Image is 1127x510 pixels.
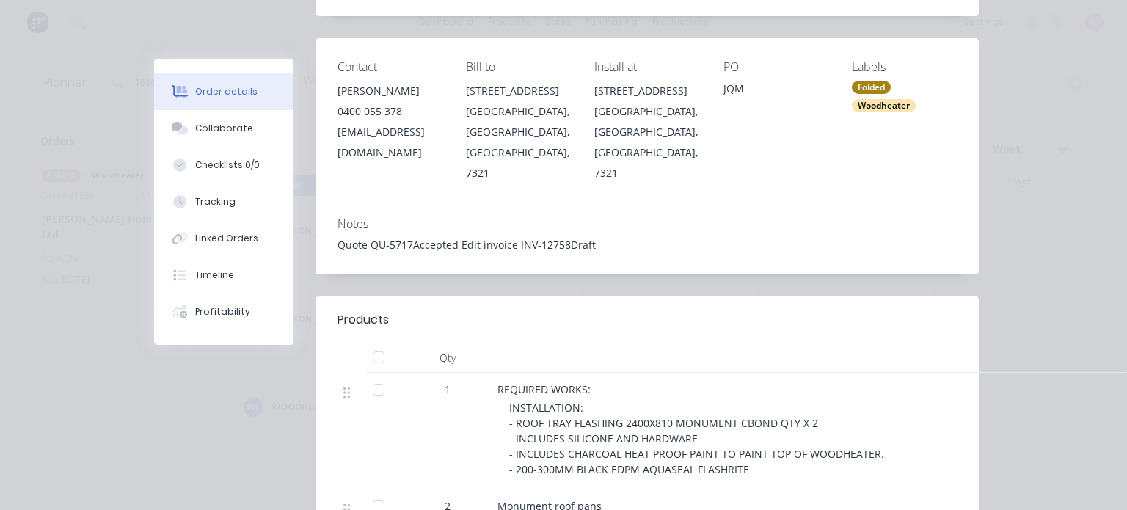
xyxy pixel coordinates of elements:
span: REQUIRED WORKS: [497,382,591,396]
div: [STREET_ADDRESS] [594,81,699,101]
div: Timeline [195,269,234,282]
div: Labels [852,60,957,74]
div: Products [338,311,389,329]
div: [GEOGRAPHIC_DATA], [GEOGRAPHIC_DATA], [GEOGRAPHIC_DATA], 7321 [466,101,571,183]
div: [GEOGRAPHIC_DATA], [GEOGRAPHIC_DATA], [GEOGRAPHIC_DATA], 7321 [594,101,699,183]
div: Folded [852,81,891,94]
div: Collaborate [195,122,253,135]
div: Bill to [466,60,571,74]
button: Profitability [154,294,293,330]
div: [STREET_ADDRESS] [466,81,571,101]
button: Order details [154,73,293,110]
button: Checklists 0/0 [154,147,293,183]
div: Notes [338,217,957,231]
button: Collaborate [154,110,293,147]
div: Checklists 0/0 [195,159,260,172]
div: Contact [338,60,442,74]
button: Linked Orders [154,220,293,257]
div: Profitability [195,305,250,318]
div: [PERSON_NAME] [338,81,442,101]
div: 0400 055 378 [338,101,442,122]
div: [STREET_ADDRESS][GEOGRAPHIC_DATA], [GEOGRAPHIC_DATA], [GEOGRAPHIC_DATA], 7321 [466,81,571,183]
button: Tracking [154,183,293,220]
div: PO [723,60,828,74]
span: 1 [445,382,451,397]
div: Woodheater [852,99,916,112]
div: Qty [404,343,492,373]
div: [PERSON_NAME]0400 055 378[EMAIL_ADDRESS][DOMAIN_NAME] [338,81,442,163]
div: Quote QU-5717Accepted Edit invoice INV-12758Draft [338,237,957,252]
div: JQM [723,81,828,101]
button: Timeline [154,257,293,294]
span: INSTALLATION: - ROOF TRAY FLASHING 2400X810 MONUMENT CBOND QTY X 2 - INCLUDES SILICONE AND HARDWA... [509,401,884,476]
div: [EMAIL_ADDRESS][DOMAIN_NAME] [338,122,442,163]
div: Linked Orders [195,232,258,245]
div: Order details [195,85,258,98]
div: Tracking [195,195,236,208]
div: Install at [594,60,699,74]
div: [STREET_ADDRESS][GEOGRAPHIC_DATA], [GEOGRAPHIC_DATA], [GEOGRAPHIC_DATA], 7321 [594,81,699,183]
